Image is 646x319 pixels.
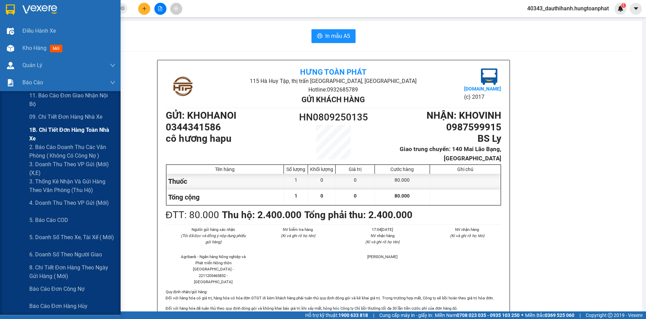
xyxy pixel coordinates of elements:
[450,233,484,238] i: (Kí và ghi rõ họ tên)
[349,233,417,239] li: NV nhận hàng
[633,6,639,12] span: caret-down
[435,311,520,319] span: Miền Nam
[630,3,642,15] button: caret-down
[29,285,84,293] span: Báo cáo đơn công nợ
[222,77,445,85] li: 115 Hà Huy Tập, thị trấn [GEOGRAPHIC_DATA], [GEOGRAPHIC_DATA]
[29,143,115,160] span: 2. Báo cáo doanh thu các văn phòng ( không có công nợ )
[7,45,14,52] img: warehouse-icon
[29,216,68,224] span: 5. Báo cáo COD
[377,167,428,172] div: Cước hàng
[166,174,284,189] div: Thuốc
[180,254,248,285] li: Agribank - Ngân hàng Nông nghiệp và Phát triển Nông thôn [GEOGRAPHIC_DATA] - 2211205465832 - [GEO...
[608,313,613,318] span: copyright
[29,250,102,259] span: 6. Doanh số theo người giao
[457,312,520,318] strong: 0708 023 035 - 0935 103 250
[308,174,336,189] div: 0
[375,133,501,145] h1: BS Ly
[166,110,236,121] b: GỬI : KHOHANOI
[29,302,88,310] span: Báo cáo đơn hàng hủy
[375,174,430,189] div: 80.000
[180,226,248,233] li: Người gửi hàng xác nhận
[222,85,445,94] li: Hotline: 0932685789
[138,3,150,15] button: plus
[7,79,14,86] img: solution-icon
[394,193,410,199] span: 80.000
[373,311,374,319] span: |
[295,193,297,199] span: 1
[433,226,501,233] li: NV nhận hàng
[264,226,332,233] li: NV kiểm tra hàng
[168,193,199,201] span: Tổng cộng
[301,95,365,104] b: Gửi khách hàng
[432,167,499,172] div: Ghi chú
[481,68,498,85] img: logo.jpg
[7,28,14,35] img: warehouse-icon
[622,3,625,8] span: 1
[29,177,115,194] span: 3. Thống kê nhận và gửi hàng theo văn phòng (thu hộ)
[158,6,163,11] span: file-add
[305,311,368,319] span: Hỗ trợ kỹ thuật:
[580,311,581,319] span: |
[349,226,417,233] li: 17:04[DATE]
[525,311,574,319] span: Miền Bắc
[121,6,125,10] span: close-circle
[338,312,368,318] strong: 1900 633 818
[311,29,356,43] button: printerIn mẫu A5
[365,240,400,244] i: (Kí và ghi rõ họ tên)
[29,126,115,143] span: 1B. Chi tiết đơn hàng toàn nhà xe
[110,80,115,85] span: down
[522,4,614,13] span: 40343_dauthihanh.hungtoanphat
[310,167,334,172] div: Khối lượng
[29,91,115,108] span: 11. Báo cáo đơn giao nhận nội bộ
[617,6,624,12] img: icon-new-feature
[325,32,350,40] span: In mẫu A5
[281,233,315,238] i: (Kí và ghi rõ họ tên)
[521,314,523,317] span: ⚪️
[286,167,306,172] div: Số lượng
[142,6,147,11] span: plus
[375,121,501,133] h1: 0987599915
[222,209,301,221] b: Thu hộ: 2.400.000
[284,174,308,189] div: 1
[110,63,115,68] span: down
[29,160,115,177] span: 3. Doanh Thu theo VP Gửi (mới) (X,e)
[6,4,15,15] img: logo-vxr
[320,193,323,199] span: 0
[166,295,501,301] p: Đối với hàng hóa có giá trị, hàng hóa có hóa đơn GTGT đi kèm khách hàng phải tuân thủ quy định đó...
[29,263,115,280] span: 8. Chi tiết đơn hàng theo ngày gửi hàng ( mới)
[427,110,501,121] b: NHẬN : KHOVINH
[121,6,125,12] span: close-circle
[336,174,375,189] div: 0
[181,233,246,244] i: (Tôi đã đọc và đồng ý nộp dung phiếu gửi hàng)
[354,193,357,199] span: 0
[300,68,367,76] b: Hưng Toàn Phát
[379,311,433,319] span: Cung cấp máy in - giấy in:
[50,45,62,52] span: mới
[22,26,56,35] span: Điều hành xe
[7,62,14,69] img: warehouse-icon
[464,86,501,92] b: [DOMAIN_NAME]
[22,61,42,70] span: Quản Lý
[166,121,291,133] h1: 0344341586
[166,208,219,223] div: ĐTT : 80.000
[349,254,417,260] li: [PERSON_NAME]
[22,45,47,51] span: Kho hàng
[291,110,376,125] h1: HN0809250135
[166,68,200,103] img: logo.jpg
[29,113,102,121] span: 09. Chi tiết đơn hàng nhà xe
[545,312,574,318] strong: 0369 525 060
[174,6,178,11] span: aim
[166,305,501,311] p: Đối với hàng hóa đã tuân thủ theo quy định đóng gói và không khai báo giá trị khi xảy mất, hỏng h...
[29,199,109,207] span: 4. Doanh Thu theo VP Gửi (mới)
[154,3,166,15] button: file-add
[304,209,412,221] b: Tổng phải thu: 2.400.000
[400,146,501,162] b: Giao trung chuyển: 140 Mai Lão Bạng, [GEOGRAPHIC_DATA]
[621,3,626,8] sup: 1
[168,167,282,172] div: Tên hàng
[166,133,291,145] h1: cô hương hapu
[464,93,501,101] li: (c) 2017
[29,233,114,242] span: 5. Doanh số theo xe, tài xế ( mới)
[337,167,373,172] div: Giá trị
[22,78,43,87] span: Báo cáo
[170,3,182,15] button: aim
